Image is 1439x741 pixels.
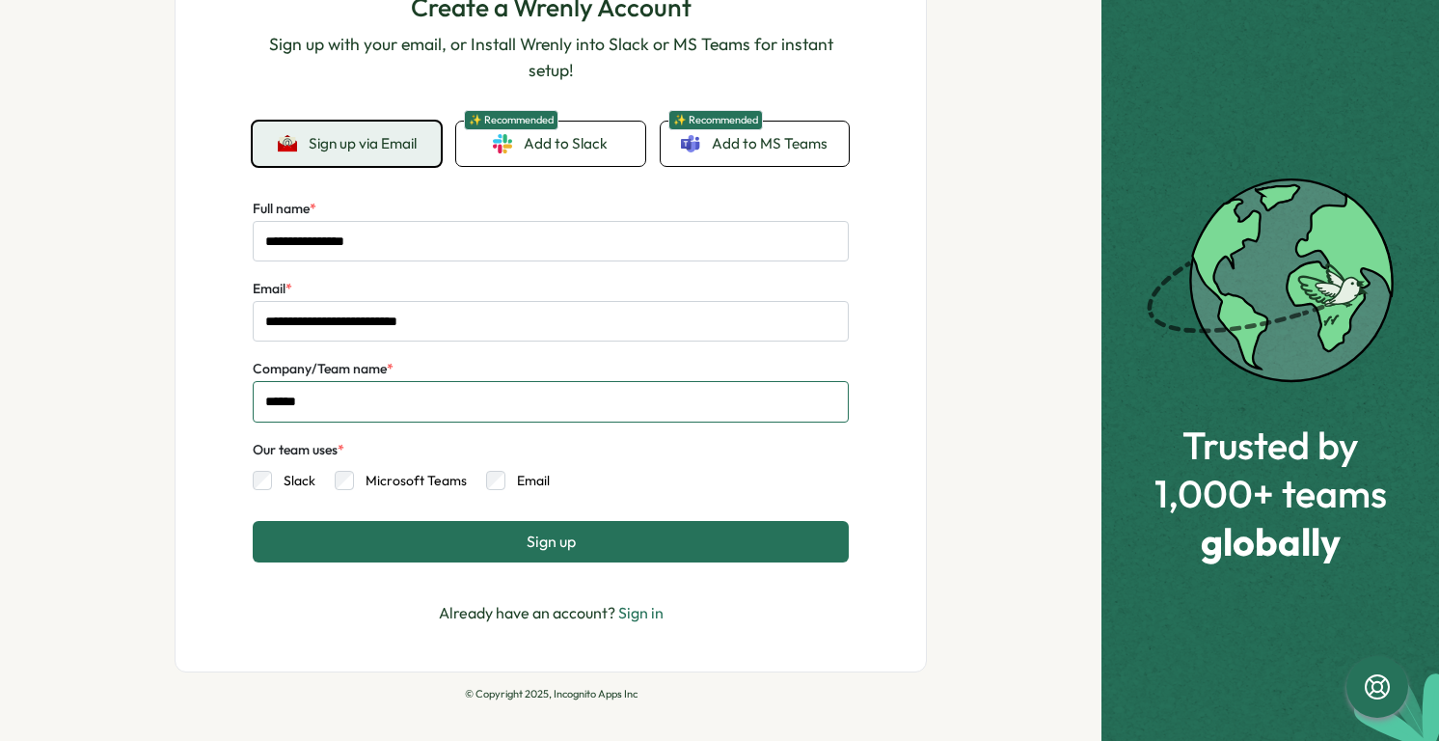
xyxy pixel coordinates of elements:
[309,135,417,152] span: Sign up via Email
[253,521,849,562] button: Sign up
[712,133,828,154] span: Add to MS Teams
[1154,520,1387,563] span: globally
[618,603,664,622] a: Sign in
[456,122,644,166] a: ✨ RecommendedAdd to Slack
[661,122,849,166] a: ✨ RecommendedAdd to MS Teams
[253,122,441,166] button: Sign up via Email
[175,688,927,700] p: © Copyright 2025, Incognito Apps Inc
[253,440,344,461] div: Our team uses
[439,601,664,625] p: Already have an account?
[253,32,849,83] p: Sign up with your email, or Install Wrenly into Slack or MS Teams for instant setup!
[354,471,467,490] label: Microsoft Teams
[272,471,315,490] label: Slack
[668,110,763,130] span: ✨ Recommended
[253,279,292,300] label: Email
[527,533,576,550] span: Sign up
[253,199,316,220] label: Full name
[1154,472,1387,514] span: 1,000+ teams
[464,110,558,130] span: ✨ Recommended
[253,359,394,380] label: Company/Team name
[1154,424,1387,466] span: Trusted by
[524,133,608,154] span: Add to Slack
[505,471,550,490] label: Email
